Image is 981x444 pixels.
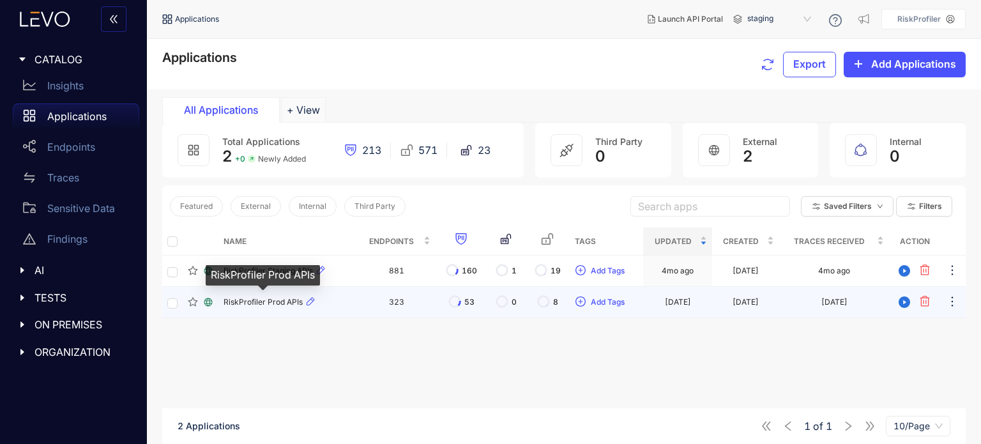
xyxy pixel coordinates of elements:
span: Launch API Portal [658,15,723,24]
span: 2 Applications [178,420,240,431]
a: Findings [13,226,139,257]
div: TESTS [8,284,139,311]
div: [DATE] [665,298,691,307]
span: plus-circle [575,265,586,277]
span: External [241,202,271,211]
div: 4mo ago [818,266,850,275]
span: double-left [109,14,119,26]
button: play-circle [894,261,915,281]
span: 213 [362,144,381,156]
span: down [877,203,883,210]
span: Applications [162,50,237,65]
button: Filters [896,196,952,217]
button: Saved Filtersdown [801,196,894,217]
button: ellipsis [945,292,959,312]
span: 23 [478,144,490,156]
div: All Applications [173,104,269,116]
th: Created [712,227,779,256]
span: Total Applications [222,136,300,147]
span: Add Applications [871,58,956,70]
span: star [188,297,198,307]
div: CATALOG [8,46,139,73]
span: 53 [464,298,475,307]
span: 8 [553,298,558,307]
button: External [231,196,281,217]
span: AI [34,264,129,276]
span: 1 [826,420,832,432]
span: Featured [180,202,213,211]
span: 1 [804,420,810,432]
button: Add tab [281,97,326,123]
span: Created [717,234,764,249]
span: Saved Filters [824,202,872,211]
span: plus-circle [575,296,586,308]
p: Endpoints [47,141,95,153]
span: 160 [462,266,477,275]
div: ON PREMISES [8,311,139,338]
p: RiskProfiler [897,15,941,24]
span: 2 [222,147,232,165]
span: Export [793,58,826,70]
span: Filters [919,202,942,211]
th: Endpoints [358,227,436,256]
span: Updated [648,234,697,249]
span: 2 [743,148,753,165]
div: 4mo ago [662,266,694,275]
span: RiskProfiler Prod APIs [224,298,303,307]
span: TESTS [34,292,129,303]
p: Insights [47,80,84,91]
span: 0 [595,148,605,165]
a: Traces [13,165,139,195]
a: Insights [13,73,139,103]
span: 1 [512,266,517,275]
button: plus-circleAdd Tags [575,292,625,312]
td: 323 [358,287,436,318]
th: Action [889,227,940,256]
span: Add Tags [591,298,625,307]
a: Sensitive Data [13,195,139,226]
span: 0 [512,298,517,307]
span: of [804,420,832,432]
div: [DATE] [733,266,759,275]
th: Traces Received [779,227,889,256]
span: Third Party [595,136,643,147]
span: ORGANIZATION [34,346,129,358]
span: External [743,136,777,147]
span: Internal [890,136,922,147]
button: Featured [170,196,223,217]
button: plus-circleAdd Tags [575,261,625,281]
span: swap [23,171,36,184]
p: Findings [47,233,87,245]
span: 571 [418,144,437,156]
span: + 0 [235,155,245,164]
button: ellipsis [945,261,959,281]
span: ON PREMISES [34,319,129,330]
button: play-circle [894,292,915,312]
span: caret-right [18,55,27,64]
div: RiskProfiler Prod APIs [206,265,320,286]
span: plus [853,59,863,70]
th: Tags [570,227,643,256]
span: ellipsis [946,264,959,279]
div: [DATE] [821,298,848,307]
span: 0 [890,148,900,165]
span: ellipsis [946,295,959,310]
button: Internal [289,196,337,217]
span: Endpoints [363,234,421,249]
span: staging [747,9,814,29]
span: 19 [551,266,561,275]
a: Applications [13,103,139,134]
p: Sensitive Data [47,203,115,214]
span: warning [23,233,36,245]
span: caret-right [18,320,27,329]
button: Third Party [344,196,406,217]
p: Traces [47,172,79,183]
span: Applications [175,15,219,24]
span: CATALOG [34,54,129,65]
span: star [188,266,198,276]
span: Newly Added [258,155,306,164]
button: Export [783,52,836,77]
p: Applications [47,111,107,122]
span: caret-right [18,348,27,356]
div: [DATE] [733,298,759,307]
